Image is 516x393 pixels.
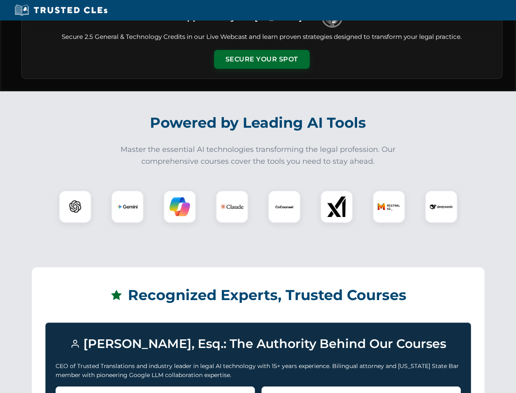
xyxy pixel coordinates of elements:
[45,281,471,309] h2: Recognized Experts, Trusted Courses
[111,190,144,223] div: Gemini
[56,333,461,355] h3: [PERSON_NAME], Esq.: The Authority Behind Our Courses
[221,195,243,218] img: Claude Logo
[31,32,492,42] p: Secure 2.5 General & Technology Credits in our Live Webcast and learn proven strategies designed ...
[268,190,301,223] div: CoCounsel
[63,195,87,219] img: ChatGPT Logo
[170,196,190,217] img: Copilot Logo
[320,190,353,223] div: xAI
[56,361,461,380] p: CEO of Trusted Translations and industry leader in legal AI technology with 15+ years experience....
[373,190,405,223] div: Mistral AI
[216,190,248,223] div: Claude
[59,190,92,223] div: ChatGPT
[32,108,485,137] h2: Powered by Leading AI Tools
[326,196,347,217] img: xAI Logo
[115,144,401,167] p: Master the essential AI technologies transforming the legal profession. Our comprehensive courses...
[425,190,458,223] div: DeepSeek
[12,4,110,16] img: Trusted CLEs
[274,196,295,217] img: CoCounsel Logo
[214,50,310,69] button: Secure Your Spot
[117,196,138,217] img: Gemini Logo
[163,190,196,223] div: Copilot
[378,195,400,218] img: Mistral AI Logo
[430,195,453,218] img: DeepSeek Logo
